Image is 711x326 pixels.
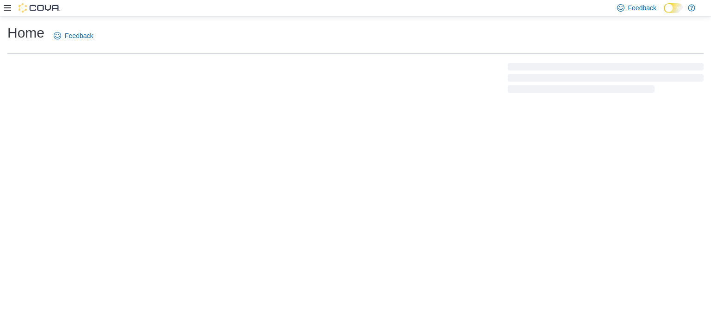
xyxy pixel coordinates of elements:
a: Feedback [50,26,97,45]
span: Loading [508,65,704,95]
span: Feedback [65,31,93,40]
span: Feedback [628,3,656,13]
input: Dark Mode [664,3,683,13]
img: Cova [19,3,60,13]
h1: Home [7,24,44,42]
